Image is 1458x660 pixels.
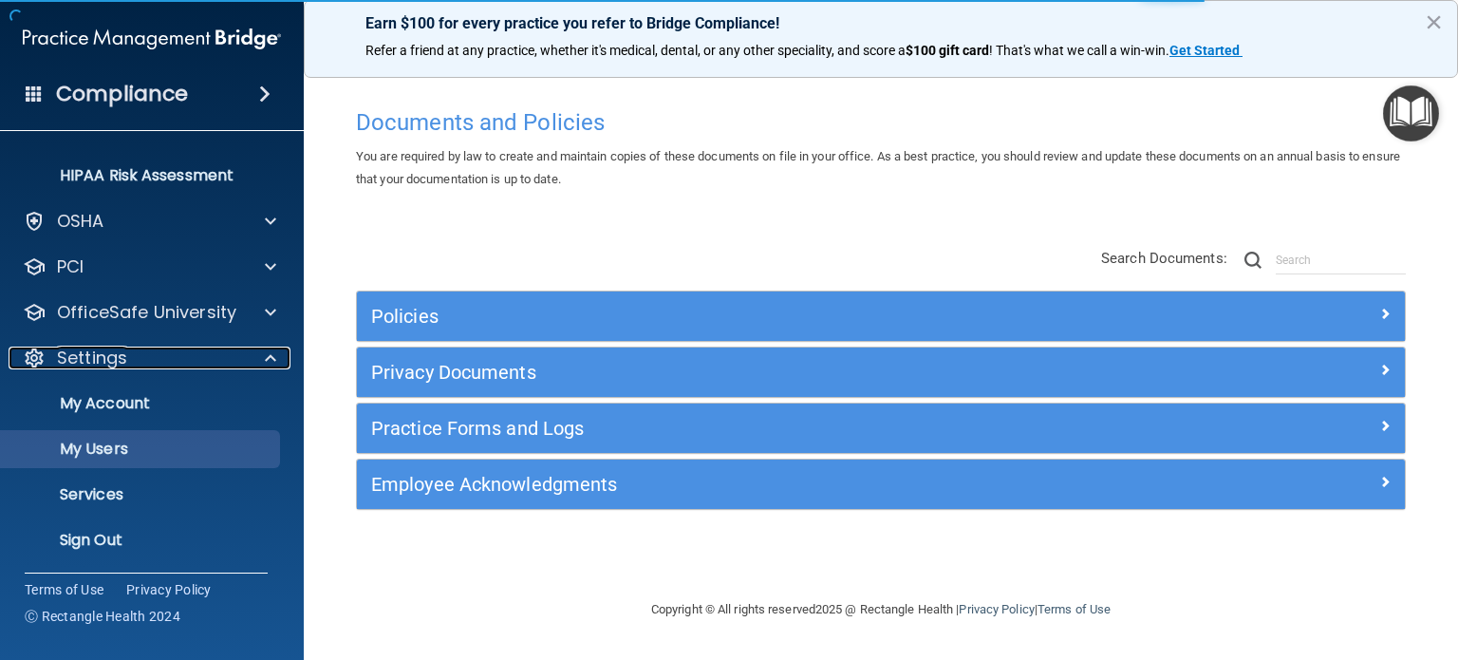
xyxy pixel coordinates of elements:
h5: Employee Acknowledgments [371,474,1129,495]
span: Ⓒ Rectangle Health 2024 [25,607,180,626]
a: Get Started [1169,43,1243,58]
span: Search Documents: [1101,250,1227,267]
h4: Compliance [56,81,188,107]
p: HIPAA Risk Assessment [12,166,271,185]
a: Policies [371,301,1391,331]
h5: Practice Forms and Logs [371,418,1129,439]
a: OfficeSafe University [23,301,276,324]
a: PCI [23,255,276,278]
input: Search [1276,246,1406,274]
p: Sign Out [12,531,271,550]
a: Privacy Documents [371,357,1391,387]
a: Privacy Policy [126,580,212,599]
a: Settings [23,347,276,369]
p: Services [12,485,271,504]
div: Copyright © All rights reserved 2025 @ Rectangle Health | | [534,579,1227,640]
a: Privacy Policy [959,602,1034,616]
h5: Policies [371,306,1129,327]
a: Terms of Use [25,580,103,599]
strong: Get Started [1169,43,1240,58]
p: HIPAA Checklist [12,121,271,140]
img: ic-search.3b580494.png [1244,252,1262,269]
a: Terms of Use [1037,602,1111,616]
strong: $100 gift card [906,43,989,58]
span: ! That's what we call a win-win. [989,43,1169,58]
a: Employee Acknowledgments [371,469,1391,500]
span: Refer a friend at any practice, whether it's medical, dental, or any other speciality, and score a [365,43,906,58]
p: OSHA [57,210,104,233]
p: PCI [57,255,84,278]
h4: Documents and Policies [356,110,1406,135]
a: Practice Forms and Logs [371,413,1391,443]
p: Earn $100 for every practice you refer to Bridge Compliance! [365,14,1396,32]
button: Open Resource Center [1383,85,1439,141]
a: OSHA [23,210,276,233]
p: My Account [12,394,271,413]
h5: Privacy Documents [371,362,1129,383]
button: Close [1425,7,1443,37]
p: OfficeSafe University [57,301,236,324]
img: PMB logo [23,20,281,58]
p: Settings [57,347,127,369]
p: My Users [12,440,271,459]
span: You are required by law to create and maintain copies of these documents on file in your office. ... [356,149,1400,186]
